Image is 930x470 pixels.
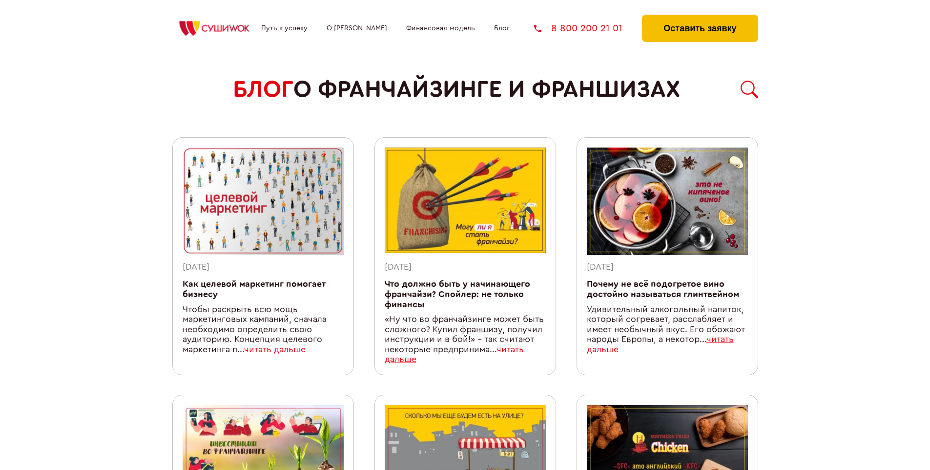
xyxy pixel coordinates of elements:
[261,24,308,32] a: Путь к успеху
[551,23,622,33] span: 8 800 200 21 01
[183,305,344,355] div: Чтобы раскрыть всю мощь маркетинговых кампаний, сначала необходимо определить свою аудиторию. Кон...
[233,76,293,103] span: БЛОГ
[183,280,326,299] a: Как целевой маркетинг помогает бизнесу
[183,262,344,273] div: [DATE]
[385,262,546,273] div: [DATE]
[327,24,387,32] a: О [PERSON_NAME]
[494,24,510,32] a: Блог
[534,23,622,33] a: 8 800 200 21 01
[385,280,530,308] a: Что должно быть у начинающего франчайзи? Спойлер: не только финансы
[587,262,748,273] div: [DATE]
[406,24,475,32] a: Финансовая модель
[385,315,546,365] div: «Ну что во франчайзинге может быть сложного? Купил франшизу, получил инструкции и в бой!» – так с...
[587,305,748,355] div: Удивительный алкогольный напиток, который согревает, расслабляет и имеет необычный вкус. Его обож...
[293,76,680,103] span: о франчайзинге и франшизах
[642,15,758,42] button: Оставить заявку
[244,345,306,354] a: читать дальше
[587,335,734,354] a: читать дальше
[587,280,739,299] a: Почему не всё подогретое вино достойно называться глинтвейном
